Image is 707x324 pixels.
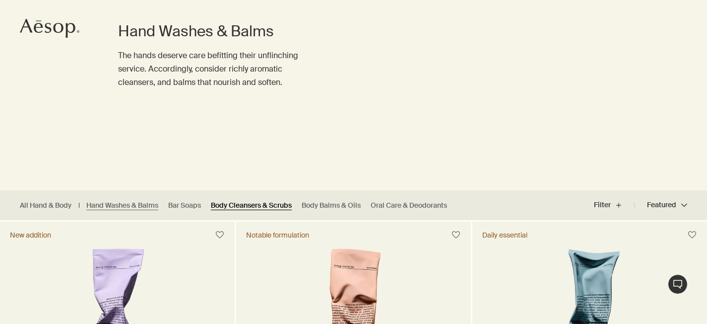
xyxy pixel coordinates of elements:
a: Body Balms & Oils [302,201,361,210]
button: Live Assistance [668,274,688,294]
button: Save to cabinet [211,226,229,244]
button: Save to cabinet [683,226,701,244]
p: The hands deserve care befitting their unflinching service. Accordingly, consider richly aromatic... [118,49,314,89]
a: All Hand & Body [20,201,71,210]
div: Notable formulation [246,231,309,240]
a: Bar Soaps [168,201,201,210]
svg: Aesop [20,18,79,38]
button: Filter [594,193,635,217]
a: Hand Washes & Balms [86,201,158,210]
a: Body Cleansers & Scrubs [211,201,292,210]
button: Featured [635,193,687,217]
h1: Hand Washes & Balms [118,21,314,41]
div: Daily essential [482,231,527,240]
a: Aesop [17,16,82,43]
a: Oral Care & Deodorants [371,201,447,210]
button: Save to cabinet [447,226,465,244]
div: New addition [10,231,51,240]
